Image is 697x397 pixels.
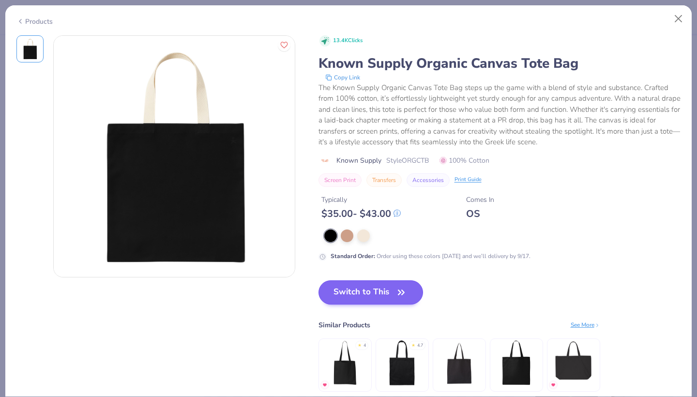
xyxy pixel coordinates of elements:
div: Known Supply Organic Canvas Tote Bag [318,54,681,73]
button: Screen Print [318,173,362,187]
img: brand logo [318,157,332,165]
div: See More [571,321,600,329]
button: copy to clipboard [322,73,363,82]
span: Known Supply [336,155,381,166]
div: ★ [411,342,415,346]
button: Close [669,10,688,28]
button: Accessories [407,173,450,187]
img: MostFav.gif [322,382,328,388]
div: OS [466,208,494,220]
div: ★ [358,342,362,346]
div: 4.7 [417,342,423,349]
img: Front [18,37,42,61]
img: MostFav.gif [550,382,556,388]
div: Products [16,16,53,27]
img: Front [54,36,295,277]
span: 100% Cotton [439,155,489,166]
div: Order using these colors [DATE] and we’ll delivery by 9/17. [331,252,530,260]
div: Typically [321,195,401,205]
button: Transfers [366,173,402,187]
div: Similar Products [318,320,370,330]
div: Print Guide [455,176,482,184]
button: Switch to This [318,280,424,305]
img: Liberty Bags Madison Basic Tote [322,340,368,386]
img: Oad 12 Oz Tote Bag [436,340,482,386]
img: Bag Edge Canvas Grocery Tote [493,340,539,386]
div: Comes In [466,195,494,205]
button: Like [278,39,290,51]
span: 13.4K Clicks [333,37,363,45]
img: Liberty Bags Tote with Top Zippered Closure [550,340,596,386]
span: Style ORGCTB [386,155,429,166]
strong: Standard Order : [331,252,375,260]
div: 4 [364,342,366,349]
div: $ 35.00 - $ 43.00 [321,208,401,220]
div: The Known Supply Organic Canvas Tote Bag steps up the game with a blend of style and substance. C... [318,82,681,148]
img: BAGedge 6 oz. Canvas Promo Tote [379,340,425,386]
